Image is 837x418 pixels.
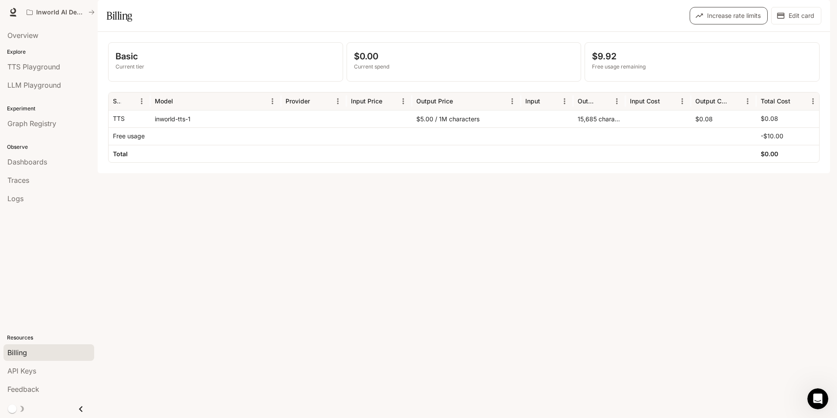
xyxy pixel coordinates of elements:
button: Sort [311,95,324,108]
div: Input Cost [630,97,660,105]
div: inworld-tts-1 [150,110,281,127]
button: Menu [506,95,519,108]
p: TTS [113,114,125,123]
p: Free usage [113,132,145,140]
button: Sort [383,95,396,108]
button: Menu [135,95,148,108]
p: Current spend [354,63,574,71]
h6: $0.00 [761,150,778,158]
div: $0.08 [691,110,756,127]
div: Input [525,97,540,105]
iframe: Intercom live chat [807,388,828,409]
div: Model [155,97,173,105]
h1: Billing [106,7,132,24]
button: Sort [597,95,610,108]
div: Service [113,97,121,105]
div: Output [578,97,596,105]
button: Menu [806,95,820,108]
p: -$10.00 [761,132,783,140]
div: Output Price [416,97,453,105]
button: Menu [676,95,689,108]
p: Inworld AI Demos [36,9,85,16]
button: Menu [266,95,279,108]
button: Edit card [771,7,821,24]
h6: Total [113,150,128,158]
div: Output Cost [695,97,727,105]
p: Basic [116,50,336,63]
div: 15,685 characters [573,110,626,127]
p: $9.92 [592,50,812,63]
button: Menu [610,95,623,108]
button: Sort [454,95,467,108]
button: Sort [122,95,135,108]
div: $5.00 / 1M characters [412,110,521,127]
button: Sort [174,95,187,108]
p: $0.08 [761,114,778,123]
button: Sort [791,95,804,108]
button: All workspaces [23,3,99,21]
button: Menu [558,95,571,108]
div: Provider [286,97,310,105]
div: Total Cost [761,97,790,105]
button: Menu [741,95,754,108]
button: Sort [661,95,674,108]
button: Increase rate limits [690,7,768,24]
p: Current tier [116,63,336,71]
div: Input Price [351,97,382,105]
button: Menu [331,95,344,108]
button: Sort [728,95,741,108]
p: Free usage remaining [592,63,812,71]
button: Sort [541,95,554,108]
button: Menu [397,95,410,108]
p: $0.00 [354,50,574,63]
